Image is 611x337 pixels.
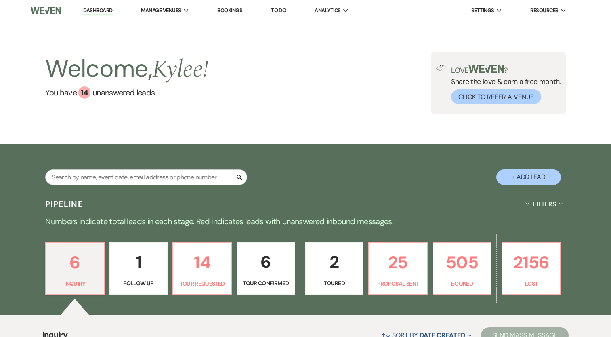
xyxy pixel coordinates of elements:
a: Bookings [217,7,242,14]
h2: Welcome, [45,52,208,86]
p: 6 [51,249,99,276]
a: 2Toured [305,242,364,295]
p: 1 [115,249,163,276]
p: 2 [311,249,359,276]
a: 25Proposal Sent [368,242,428,295]
p: Inquiry [51,279,99,288]
p: Tour Requested [178,279,226,288]
p: Tour Confirmed [242,279,290,288]
div: 14 [78,86,90,99]
span: Kylee ! [152,51,208,88]
input: Search by name, event date, email address or phone number [45,169,247,185]
h3: Pipeline [45,198,83,210]
div: Share the love & earn a free month. [446,65,561,104]
a: 2156Lost [502,242,561,295]
a: 1Follow Up [109,242,168,295]
a: Dashboard [83,7,112,15]
a: 14Tour Requested [172,242,232,295]
img: loud-speaker-illustration.svg [436,65,446,71]
p: Numbers indicate total leads in each stage. Red indicates leads with unanswered inbound messages. [15,215,596,228]
span: Manage Venues [141,6,181,15]
p: 14 [178,249,226,276]
img: weven-logo-green.svg [468,65,504,73]
button: Filters [522,194,566,215]
span: Settings [471,6,494,15]
a: 505Booked [433,242,492,295]
p: 505 [438,249,486,276]
p: Love ? [451,65,561,74]
img: Weven Logo [31,2,61,19]
a: To Do [271,7,286,14]
p: Follow Up [115,279,163,288]
a: 6Tour Confirmed [237,242,295,295]
p: Proposal Sent [374,279,422,288]
p: 25 [374,249,422,276]
p: Lost [507,279,555,288]
span: Analytics [315,6,340,15]
button: Click to Refer a Venue [451,89,541,104]
p: 6 [242,249,290,276]
a: 6Inquiry [45,242,105,295]
p: Booked [438,279,486,288]
a: You have 14 unanswered leads. [45,86,208,99]
span: Resources [530,6,558,15]
button: + Add Lead [496,169,561,185]
p: Toured [311,279,359,288]
p: 2156 [507,249,555,276]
